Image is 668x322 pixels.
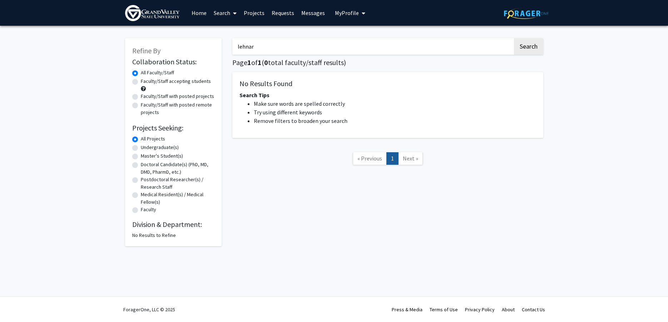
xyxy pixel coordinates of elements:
[141,78,211,85] label: Faculty/Staff accepting students
[141,144,179,151] label: Undergraduate(s)
[132,46,160,55] span: Refine By
[504,8,549,19] img: ForagerOne Logo
[141,206,156,213] label: Faculty
[232,145,543,174] nav: Page navigation
[254,117,536,125] li: Remove filters to broaden your search
[298,0,328,25] a: Messages
[502,306,515,313] a: About
[357,155,382,162] span: « Previous
[210,0,240,25] a: Search
[232,38,513,55] input: Search Keywords
[239,91,269,99] span: Search Tips
[264,58,268,67] span: 0
[141,101,214,116] label: Faculty/Staff with posted remote projects
[232,58,543,67] h1: Page of ( total faculty/staff results)
[132,124,214,132] h2: Projects Seeking:
[188,0,210,25] a: Home
[141,69,174,76] label: All Faculty/Staff
[141,161,214,176] label: Doctoral Candidate(s) (PhD, MD, DMD, PharmD, etc.)
[392,306,422,313] a: Press & Media
[5,290,30,317] iframe: Chat
[386,152,399,165] a: 1
[247,58,251,67] span: 1
[123,297,175,322] div: ForagerOne, LLC © 2025
[141,152,183,160] label: Master's Student(s)
[353,152,387,165] a: Previous Page
[268,0,298,25] a: Requests
[430,306,458,313] a: Terms of Use
[141,191,214,206] label: Medical Resident(s) / Medical Fellow(s)
[141,93,214,100] label: Faculty/Staff with posted projects
[132,220,214,229] h2: Division & Department:
[141,176,214,191] label: Postdoctoral Researcher(s) / Research Staff
[254,99,536,108] li: Make sure words are spelled correctly
[258,58,262,67] span: 1
[335,9,359,16] span: My Profile
[125,5,179,21] img: Grand Valley State University Logo
[403,155,418,162] span: Next »
[522,306,545,313] a: Contact Us
[132,232,214,239] div: No Results to Refine
[514,38,543,55] button: Search
[465,306,495,313] a: Privacy Policy
[141,135,165,143] label: All Projects
[239,79,536,88] h5: No Results Found
[240,0,268,25] a: Projects
[132,58,214,66] h2: Collaboration Status:
[398,152,423,165] a: Next Page
[254,108,536,117] li: Try using different keywords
